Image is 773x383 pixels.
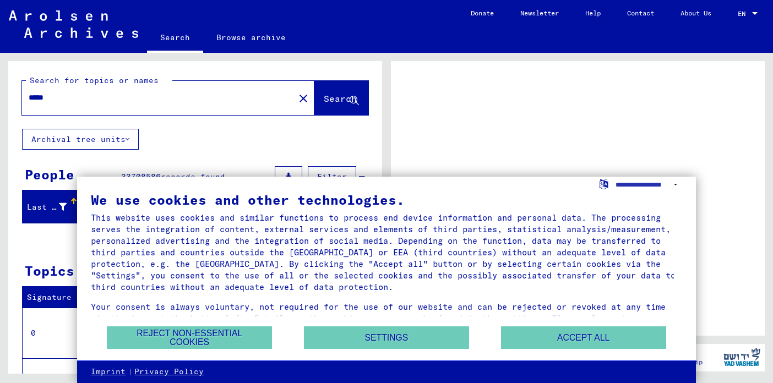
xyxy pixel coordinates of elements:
[27,292,90,303] div: Signature
[27,198,80,216] div: Last Name
[501,326,666,349] button: Accept all
[203,24,299,51] a: Browse archive
[91,212,682,293] div: This website uses cookies and similar functions to process end device information and personal da...
[25,165,74,184] div: People
[292,87,314,109] button: Clear
[297,92,310,105] mat-icon: close
[23,191,78,222] mat-header-cell: Last Name
[721,343,763,371] img: yv_logo.png
[91,366,126,377] a: Imprint
[147,24,203,53] a: Search
[121,172,161,182] span: 33708586
[9,10,138,38] img: Arolsen_neg.svg
[27,201,67,213] div: Last Name
[324,93,357,104] span: Search
[317,172,347,182] span: Filter
[25,261,74,281] div: Topics
[304,326,469,349] button: Settings
[161,172,225,182] span: records found
[314,81,368,115] button: Search
[107,326,272,349] button: Reject non-essential cookies
[23,308,99,358] td: 0
[91,301,682,336] div: Your consent is always voluntary, not required for the use of our website and can be rejected or ...
[738,10,750,18] span: EN
[27,289,101,307] div: Signature
[134,366,204,377] a: Privacy Policy
[22,129,139,150] button: Archival tree units
[91,193,682,206] div: We use cookies and other technologies.
[30,75,159,85] mat-label: Search for topics or names
[308,166,356,187] button: Filter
